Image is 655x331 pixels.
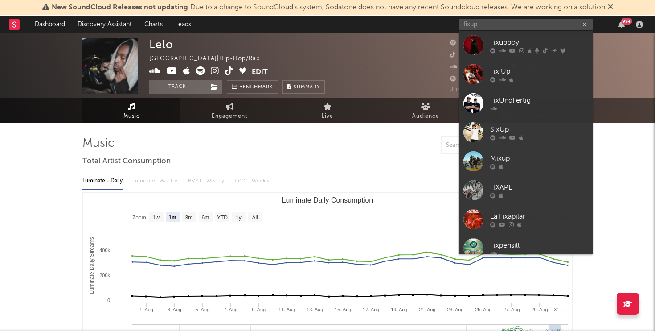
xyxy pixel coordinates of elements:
span: 66,600 [450,52,482,58]
a: La Fixapilar [459,205,593,234]
text: 31. … [554,307,567,312]
div: 99 + [621,18,632,25]
span: Audience [412,111,439,122]
text: 19. Aug [391,307,407,312]
div: Mixup [490,153,588,164]
span: Music [123,111,140,122]
a: Live [278,98,377,123]
div: La Fixapilar [490,211,588,222]
span: Live [322,111,333,122]
a: Engagement [180,98,278,123]
a: Audience [377,98,475,123]
text: 27. Aug [503,307,520,312]
text: 3m [185,215,193,221]
div: Fix Up [490,66,588,77]
a: FixUndFertig [459,89,593,118]
text: All [252,215,258,221]
a: Fixpensill [459,234,593,263]
a: Dashboard [29,16,71,33]
span: Engagement [212,111,247,122]
a: Mixup [459,147,593,176]
text: 9. Aug [252,307,266,312]
span: 94,898 [450,40,482,46]
span: Total Artist Consumption [82,156,171,167]
text: 7. Aug [224,307,237,312]
button: 99+ [618,21,625,28]
text: 11. Aug [278,307,295,312]
text: 29. Aug [531,307,548,312]
text: 6m [202,215,209,221]
text: 1. Aug [139,307,153,312]
a: Charts [138,16,169,33]
a: Leads [169,16,197,33]
a: Music [82,98,180,123]
text: 15. Aug [335,307,351,312]
a: Fix Up [459,60,593,89]
text: 400k [99,248,110,253]
span: Benchmark [239,82,273,93]
a: Benchmark [227,80,278,94]
text: Zoom [132,215,146,221]
text: 23. Aug [447,307,463,312]
text: 1y [236,215,242,221]
span: 18,119 [450,64,479,70]
text: 21. Aug [419,307,435,312]
span: Jump Score: 82.0 [450,87,503,93]
div: Fixupboy [490,37,588,48]
text: 3. Aug [168,307,181,312]
div: Lelo [149,38,173,51]
input: Search for artists [459,19,593,30]
a: Fixupboy [459,31,593,60]
a: SixUp [459,118,593,147]
span: : Due to a change to SoundCloud's system, Sodatone does not have any recent Soundcloud releases. ... [52,4,605,11]
span: Summary [294,85,320,90]
text: 5. Aug [196,307,209,312]
a: FIXAPE [459,176,593,205]
text: 200k [99,273,110,278]
div: FixUndFertig [490,95,588,106]
a: Discovery Assistant [71,16,138,33]
text: Luminate Daily Streams [89,237,95,294]
div: FIXAPE [490,182,588,193]
text: 1m [168,215,176,221]
div: Luminate - Daily [82,174,123,189]
text: 17. Aug [363,307,379,312]
span: 1,497,341 Monthly Listeners [450,76,544,82]
input: Search by song name or URL [442,142,536,149]
button: Track [149,80,205,94]
span: New SoundCloud Releases not updating [52,4,188,11]
button: Summary [282,80,325,94]
button: Edit [252,66,268,78]
div: SixUp [490,124,588,135]
text: 13. Aug [307,307,323,312]
text: 25. Aug [475,307,491,312]
text: 0 [107,298,110,303]
span: Dismiss [608,4,613,11]
div: Fixpensill [490,240,588,251]
text: Luminate Daily Consumption [282,196,373,204]
text: 1w [153,215,160,221]
text: YTD [217,215,228,221]
div: [GEOGRAPHIC_DATA] | Hip-Hop/Rap [149,54,270,64]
